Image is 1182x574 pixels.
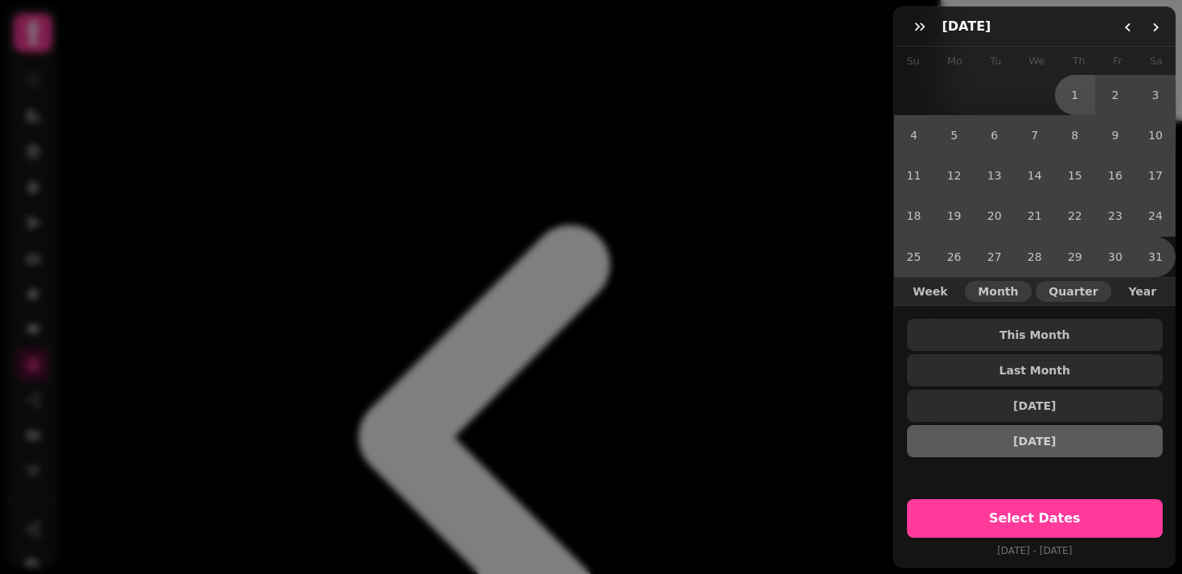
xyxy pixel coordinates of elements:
span: Year [1128,286,1156,297]
button: Sunday, May 4th, 2025, selected [894,115,934,155]
button: This Month [907,319,1164,351]
button: Thursday, May 15th, 2025, selected [1055,155,1095,196]
button: Sunday, May 25th, 2025, selected [894,237,934,277]
th: Monday [947,47,962,75]
button: Friday, May 30th, 2025, selected [1095,237,1135,277]
th: Thursday [1073,47,1086,75]
button: Week [900,281,960,302]
button: Saturday, May 3rd, 2025, selected [1135,75,1176,115]
button: Thursday, May 8th, 2025, selected [1055,115,1095,155]
button: Saturday, May 31st, 2025, selected [1135,237,1176,277]
span: Week [913,286,947,297]
button: Friday, May 16th, 2025, selected [1095,155,1135,196]
button: Wednesday, May 14th, 2025, selected [1015,155,1055,196]
button: [DATE] [907,425,1164,457]
p: [DATE] - [DATE] [907,541,1164,560]
button: Month [965,281,1031,302]
button: Saturday, May 10th, 2025, selected [1135,115,1176,155]
button: Thursday, May 29th, 2025, selected [1055,237,1095,277]
button: Sunday, May 11th, 2025, selected [894,155,934,196]
button: Go to the Previous Month [1114,14,1142,41]
button: Friday, May 2nd, 2025, selected [1095,75,1135,115]
button: Sunday, May 18th, 2025, selected [894,196,934,236]
button: Monday, May 19th, 2025, selected [934,196,975,236]
button: Tuesday, May 20th, 2025, selected [975,196,1015,236]
button: Monday, May 5th, 2025, selected [934,115,975,155]
span: [DATE] [920,400,1151,411]
span: Select Dates [926,512,1144,525]
button: Last Month [907,354,1164,386]
button: Wednesday, May 7th, 2025, selected [1015,115,1055,155]
button: Friday, May 9th, 2025, selected [1095,115,1135,155]
th: Friday [1113,47,1122,75]
button: Wednesday, May 28th, 2025, selected [1015,237,1055,277]
button: Monday, May 12th, 2025, selected [934,155,975,196]
button: Thursday, May 1st, 2025, selected [1055,75,1095,115]
span: Quarter [1049,286,1098,297]
th: Saturday [1150,47,1163,75]
button: Saturday, May 24th, 2025, selected [1135,196,1176,236]
button: Year [1115,281,1169,302]
button: Select Dates [907,499,1164,538]
table: May 2025 [894,47,1176,277]
button: Go to the Next Month [1142,14,1169,41]
th: Sunday [907,47,920,75]
button: Saturday, May 17th, 2025, selected [1135,155,1176,196]
h3: [DATE] [942,17,998,36]
span: Last Month [920,365,1151,376]
th: Tuesday [990,47,1001,75]
th: Wednesday [1029,47,1045,75]
button: Wednesday, May 21st, 2025, selected [1015,196,1055,236]
span: Month [978,286,1018,297]
button: Tuesday, May 27th, 2025, selected [975,237,1015,277]
button: Thursday, May 22nd, 2025, selected [1055,196,1095,236]
span: This Month [920,329,1151,341]
button: Monday, May 26th, 2025, selected [934,237,975,277]
button: [DATE] [907,390,1164,422]
button: Tuesday, May 6th, 2025, selected [975,115,1015,155]
span: [DATE] [920,436,1151,447]
button: Friday, May 23rd, 2025, selected [1095,196,1135,236]
button: Quarter [1036,281,1110,302]
button: Tuesday, May 13th, 2025, selected [975,155,1015,196]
